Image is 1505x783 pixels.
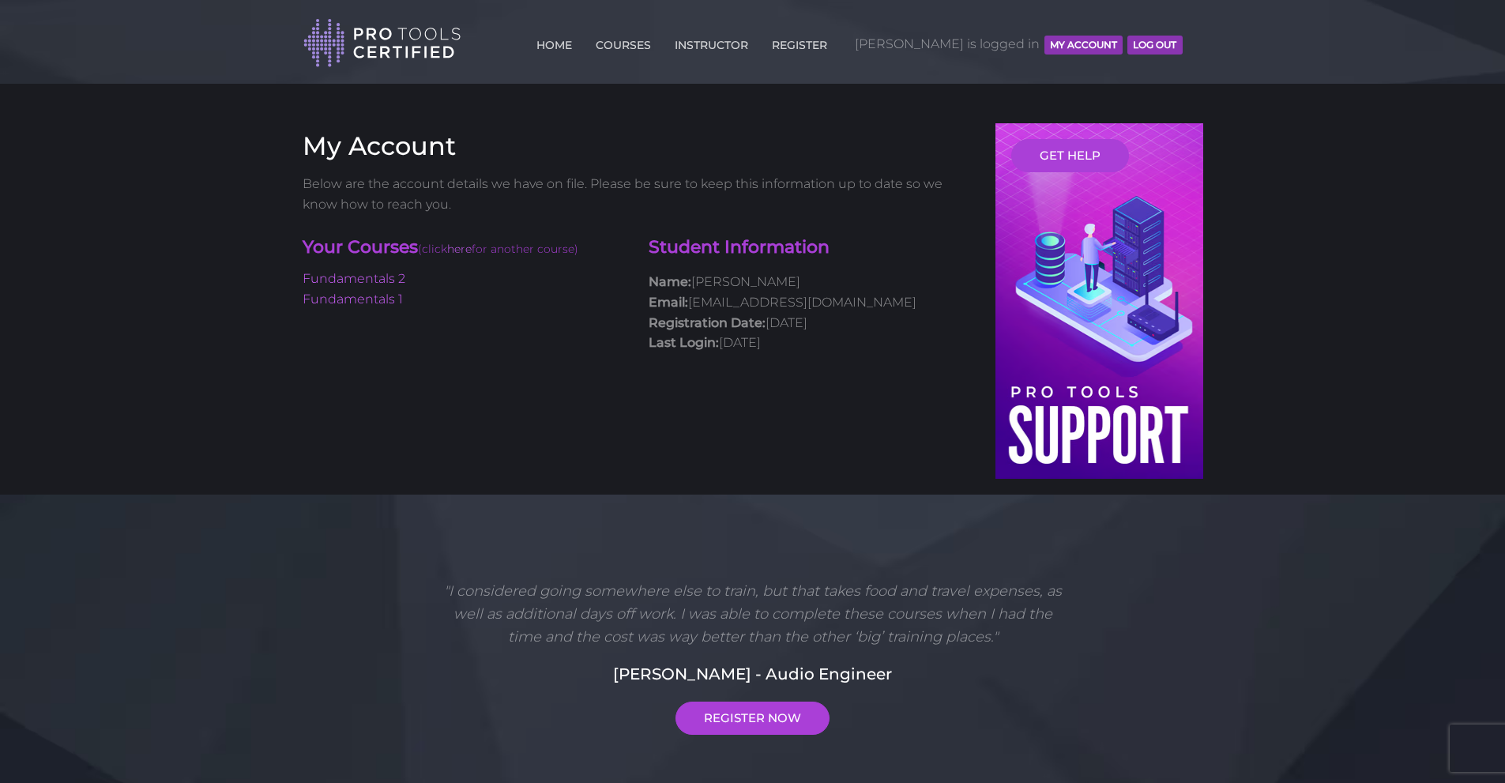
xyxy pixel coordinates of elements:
a: Fundamentals 1 [303,292,403,307]
strong: Name: [649,274,691,289]
h5: [PERSON_NAME] - Audio Engineer [303,662,1203,686]
a: GET HELP [1011,139,1129,172]
a: REGISTER NOW [675,702,830,735]
span: (click for another course) [418,242,578,256]
a: HOME [532,29,576,55]
p: [PERSON_NAME] [EMAIL_ADDRESS][DOMAIN_NAME] [DATE] [DATE] [649,272,972,352]
p: Below are the account details we have on file. Please be sure to keep this information up to date... [303,174,973,214]
h3: My Account [303,131,973,161]
a: INSTRUCTOR [671,29,752,55]
span: [PERSON_NAME] is logged in [855,21,1183,68]
img: Pro Tools Certified Logo [303,17,461,69]
a: Fundamentals 2 [303,271,405,286]
button: Log Out [1127,36,1182,55]
button: MY ACCOUNT [1044,36,1123,55]
p: "I considered going somewhere else to train, but that takes food and travel expenses, as well as ... [438,580,1068,648]
a: here [447,242,472,256]
strong: Email: [649,295,688,310]
strong: Registration Date: [649,315,766,330]
h4: Student Information [649,235,972,260]
strong: Last Login: [649,335,719,350]
h4: Your Courses [303,235,626,262]
a: COURSES [592,29,655,55]
a: REGISTER [768,29,831,55]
